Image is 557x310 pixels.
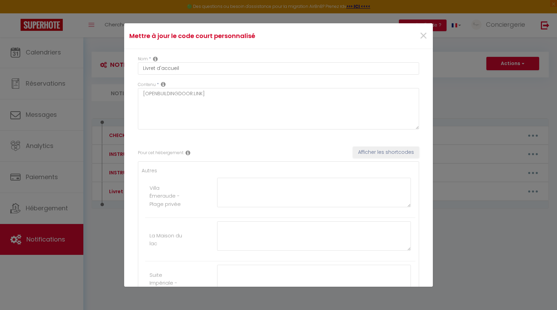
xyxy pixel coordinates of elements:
[138,62,419,75] input: Custom code name
[150,184,186,208] label: Villa Émeraude - Plage privée
[186,150,190,156] i: Rental
[153,56,158,62] i: Custom short code name
[138,82,156,88] label: Contenu
[129,31,325,41] h4: Mettre à jour le code court personnalisé
[161,82,166,87] i: Replacable content
[138,56,148,62] label: Nom
[150,232,186,248] label: La Maison du lac
[419,29,428,44] button: Close
[150,271,186,295] label: Suite Impériale - spa - vue lac
[142,167,157,174] label: Autres
[138,150,183,156] label: Pour cet hébergement
[353,147,419,158] button: Afficher les shortcodes
[419,26,428,46] span: ×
